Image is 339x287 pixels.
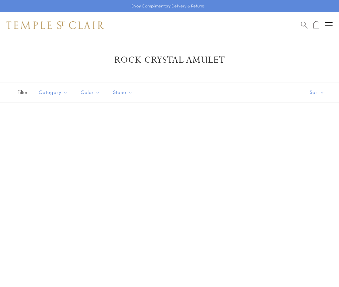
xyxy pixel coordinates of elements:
[295,82,339,102] button: Show sort by
[131,3,205,9] p: Enjoy Complimentary Delivery & Returns
[313,21,319,29] a: Open Shopping Bag
[325,21,333,29] button: Open navigation
[36,88,73,96] span: Category
[77,88,105,96] span: Color
[34,85,73,100] button: Category
[108,85,138,100] button: Stone
[16,54,323,66] h1: Rock Crystal Amulet
[6,21,104,29] img: Temple St. Clair
[301,21,308,29] a: Search
[110,88,138,96] span: Stone
[76,85,105,100] button: Color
